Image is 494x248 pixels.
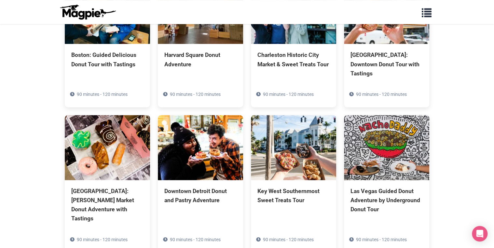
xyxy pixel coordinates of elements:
[350,187,423,214] div: Las Vegas Guided Donut Adventure by Underground Donut Tour
[170,237,221,242] span: 90 minutes - 120 minutes
[158,115,243,180] img: Downtown Detroit Donut and Pastry Adventure
[472,226,487,241] div: Open Intercom Messenger
[65,115,150,180] img: Chicago: Fulton Market Donut Adventure with Tastings
[344,115,429,243] a: Las Vegas Guided Donut Adventure by Underground Donut Tour 90 minutes - 120 minutes
[71,50,144,69] div: Boston: Guided Delicious Donut Tour with Tastings
[77,237,128,242] span: 90 minutes - 120 minutes
[58,4,117,20] img: logo-ab69f6fb50320c5b225c76a69d11143b.png
[164,187,237,205] div: Downtown Detroit Donut and Pastry Adventure
[344,115,429,180] img: Las Vegas Guided Donut Adventure by Underground Donut Tour
[257,50,330,69] div: Charleston Historic City Market & Sweet Treats Tour
[71,187,144,223] div: [GEOGRAPHIC_DATA]: [PERSON_NAME] Market Donut Adventure with Tastings
[257,187,330,205] div: Key West Southernmost Sweet Treats Tour
[356,92,407,97] span: 90 minutes - 120 minutes
[164,50,237,69] div: Harvard Square Donut Adventure
[77,92,128,97] span: 90 minutes - 120 minutes
[350,50,423,78] div: [GEOGRAPHIC_DATA]: Downtown Donut Tour with Tastings
[263,92,314,97] span: 90 minutes - 120 minutes
[263,237,314,242] span: 90 minutes - 120 minutes
[251,115,336,180] img: Key West Southernmost Sweet Treats Tour
[356,237,407,242] span: 90 minutes - 120 minutes
[170,92,221,97] span: 90 minutes - 120 minutes
[158,115,243,234] a: Downtown Detroit Donut and Pastry Adventure 90 minutes - 120 minutes
[251,115,336,234] a: Key West Southernmost Sweet Treats Tour 90 minutes - 120 minutes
